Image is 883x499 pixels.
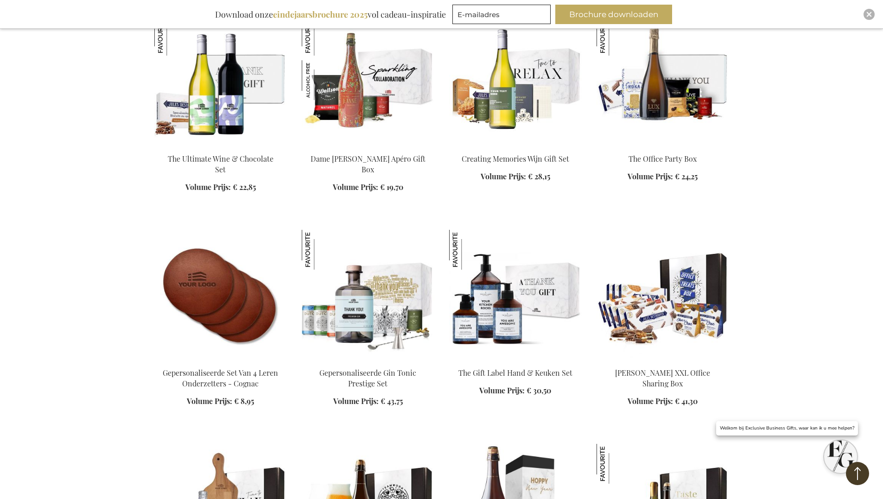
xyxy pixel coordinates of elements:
[333,182,403,193] a: Volume Prijs: € 19,70
[449,356,582,365] a: The Gift Label Hand & Kitchen Set The Gift Label Hand & Keuken Set
[452,5,551,24] input: E-mailadres
[185,182,231,192] span: Volume Prijs:
[319,368,416,388] a: Gepersonaliseerde Gin Tonic Prestige Set
[154,356,287,365] a: Gepersonaliseerde Set Van 4 Leren Onderzetters - Cognac
[187,396,254,407] a: Volume Prijs: € 8,95
[449,230,582,360] img: The Gift Label Hand & Kitchen Set
[333,182,378,192] span: Volume Prijs:
[458,368,572,378] a: The Gift Label Hand & Keuken Set
[481,171,526,181] span: Volume Prijs:
[597,230,729,360] img: Jules Destrooper XXL Office Sharing Box
[154,230,287,360] img: Gepersonaliseerde Set Van 4 Leren Onderzetters - Cognac
[333,396,403,407] a: Volume Prijs: € 43,75
[479,385,551,396] a: Volume Prijs: € 30,50
[597,356,729,365] a: Jules Destrooper XXL Office Sharing Box
[333,396,379,406] span: Volume Prijs:
[211,5,450,24] div: Download onze vol cadeau-inspiratie
[597,16,729,145] img: The Office Party Box
[185,182,256,193] a: Volume Prijs: € 22,85
[302,16,342,56] img: Dame Jeanne Biermocktail Apéro Gift Box
[302,230,342,270] img: Gepersonaliseerde Gin Tonic Prestige Set
[234,396,254,406] span: € 8,95
[381,396,403,406] span: € 43,75
[168,154,273,174] a: The Ultimate Wine & Chocolate Set
[462,154,569,164] a: Creating Memories Wijn Gift Set
[479,385,525,395] span: Volume Prijs:
[675,396,698,406] span: € 41,30
[449,142,582,151] a: Personalised White Wine
[302,142,434,151] a: Dame Jeanne Biermocktail Apéro Gift Box Dame Jeanne Biermocktail Apéro Gift Box Dame Jeanne Bierm...
[302,230,434,360] img: Personalised Gin Tonic Prestige Set
[597,16,636,56] img: The Office Party Box
[273,9,368,20] b: eindejaarsbrochure 2025
[597,142,729,151] a: The Office Party Box The Office Party Box
[866,12,872,17] img: Close
[628,396,698,407] a: Volume Prijs: € 41,30
[628,396,673,406] span: Volume Prijs:
[163,368,278,388] a: Gepersonaliseerde Set Van 4 Leren Onderzetters - Cognac
[154,16,194,56] img: The Ultimate Wine & Chocolate Set
[528,171,550,181] span: € 28,15
[380,182,403,192] span: € 19,70
[864,9,875,20] div: Close
[154,142,287,151] a: The Ultimate Wine & Chocolate Set The Ultimate Wine & Chocolate Set
[449,230,489,270] img: The Gift Label Hand & Keuken Set
[187,396,232,406] span: Volume Prijs:
[628,171,673,181] span: Volume Prijs:
[629,154,697,164] a: The Office Party Box
[597,444,636,484] img: Taste Of Belgium Gift Set
[449,16,582,145] img: Personalised White Wine
[302,356,434,365] a: Personalised Gin Tonic Prestige Set Gepersonaliseerde Gin Tonic Prestige Set
[555,5,672,24] button: Brochure downloaden
[154,16,287,145] img: The Ultimate Wine & Chocolate Set
[311,154,426,174] a: Dame [PERSON_NAME] Apéro Gift Box
[302,16,434,145] img: Dame Jeanne Biermocktail Apéro Gift Box
[675,171,698,181] span: € 24,25
[233,182,256,192] span: € 22,85
[302,60,342,100] img: Dame Jeanne Biermocktail Apéro Gift Box
[452,5,553,27] form: marketing offers and promotions
[527,385,551,395] span: € 30,50
[628,171,698,182] a: Volume Prijs: € 24,25
[615,368,710,388] a: [PERSON_NAME] XXL Office Sharing Box
[481,171,550,182] a: Volume Prijs: € 28,15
